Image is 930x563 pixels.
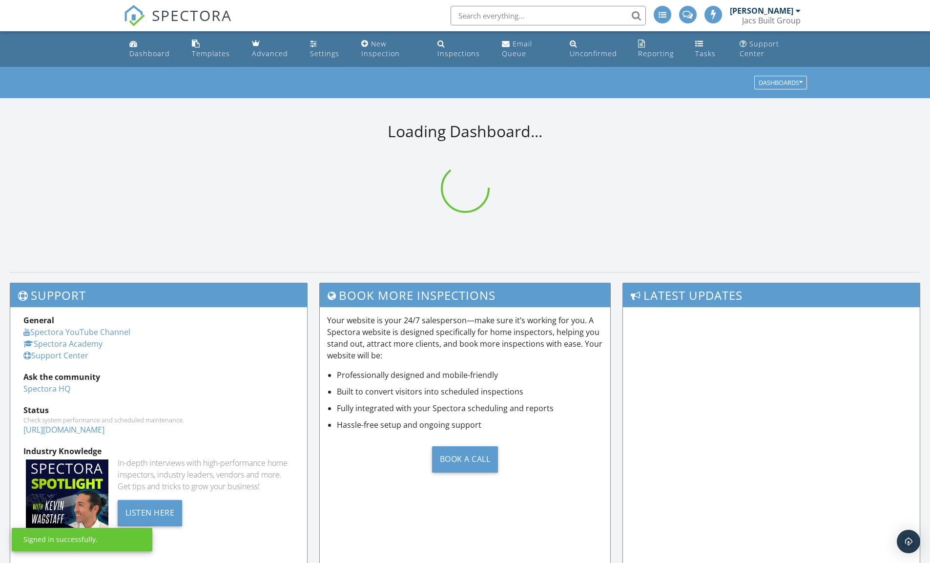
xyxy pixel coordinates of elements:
[634,35,683,63] a: Reporting
[23,383,70,394] a: Spectora HQ
[124,13,232,34] a: SPECTORA
[129,49,170,58] div: Dashboard
[125,35,180,63] a: Dashboard
[437,49,480,58] div: Inspections
[124,5,145,26] img: The Best Home Inspection Software - Spectora
[26,459,108,542] img: Spectoraspolightmain
[23,424,104,435] a: [URL][DOMAIN_NAME]
[638,49,674,58] div: Reporting
[566,35,626,63] a: Unconfirmed
[337,386,603,397] li: Built to convert visitors into scheduled inspections
[730,6,793,16] div: [PERSON_NAME]
[434,35,490,63] a: Inspections
[337,419,603,431] li: Hassle-free setup and ongoing support
[754,76,807,90] button: Dashboards
[188,35,241,63] a: Templates
[570,49,617,58] div: Unconfirmed
[451,6,646,25] input: Search everything...
[10,283,307,307] h3: Support
[152,5,232,25] span: SPECTORA
[23,371,294,383] div: Ask the community
[192,49,230,58] div: Templates
[357,35,426,63] a: New Inspection
[23,338,103,349] a: Spectora Academy
[695,49,716,58] div: Tasks
[432,446,498,473] div: Book a Call
[23,350,88,361] a: Support Center
[691,35,727,63] a: Tasks
[740,39,779,58] div: Support Center
[23,327,130,337] a: Spectora YouTube Channel
[118,500,183,526] div: Listen Here
[337,369,603,381] li: Professionally designed and mobile-friendly
[23,445,294,457] div: Industry Knowledge
[23,404,294,416] div: Status
[306,35,350,63] a: Settings
[623,283,920,307] h3: Latest Updates
[118,457,294,492] div: In-depth interviews with high-performance home inspectors, industry leaders, vendors and more. Ge...
[502,39,532,58] div: Email Queue
[759,80,803,86] div: Dashboards
[361,39,400,58] div: New Inspection
[118,507,183,518] a: Listen Here
[23,416,294,424] div: Check system performance and scheduled maintenance.
[23,535,98,544] div: Signed in successfully.
[337,402,603,414] li: Fully integrated with your Spectora scheduling and reports
[736,35,805,63] a: Support Center
[252,49,288,58] div: Advanced
[498,35,558,63] a: Email Queue
[327,314,603,361] p: Your website is your 24/7 salesperson—make sure it’s working for you. A Spectora website is desig...
[897,530,920,553] div: Open Intercom Messenger
[320,283,611,307] h3: Book More Inspections
[23,315,54,326] strong: General
[742,16,801,25] div: Jacs Built Group
[327,438,603,480] a: Book a Call
[248,35,298,63] a: Advanced
[310,49,339,58] div: Settings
